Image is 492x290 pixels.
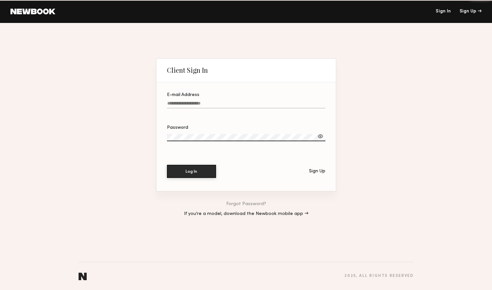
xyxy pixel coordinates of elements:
a: Sign In [436,9,451,14]
div: E-mail Address [167,93,325,97]
input: E-mail Address [167,101,325,108]
div: Sign Up [309,169,325,174]
button: Log In [167,165,216,178]
input: Password [167,134,325,141]
div: 2025 , all rights reserved [344,274,413,278]
div: Sign Up [460,9,482,14]
a: If you’re a model, download the Newbook mobile app → [184,212,308,216]
a: Forgot Password? [226,202,266,206]
div: Password [167,126,325,130]
div: Client Sign In [167,66,208,74]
